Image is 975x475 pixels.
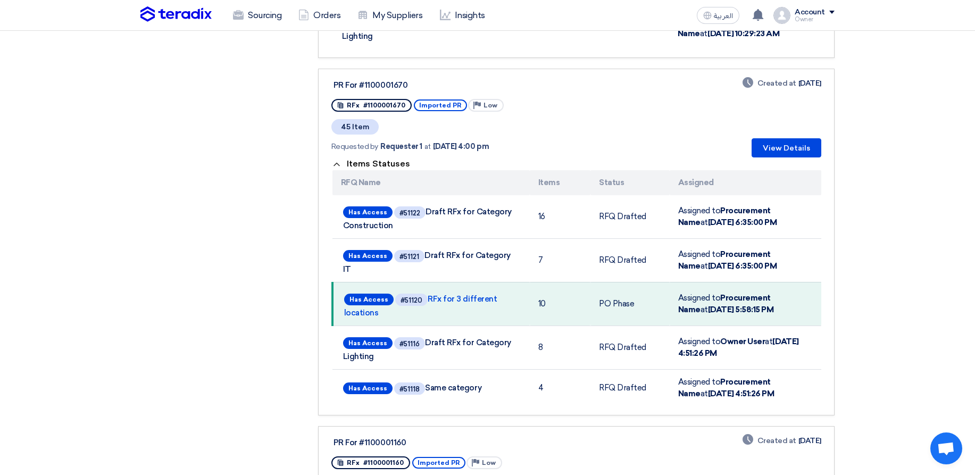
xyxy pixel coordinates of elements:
div: Open chat [930,432,962,464]
span: Assigned to at [678,16,780,38]
a: Sourcing [224,4,290,27]
span: Low [482,459,496,466]
a: My Suppliers [349,4,431,27]
div: Owner [795,16,835,22]
b: Procurement Name [678,249,771,271]
span: Imported PR [412,457,465,469]
b: Procurement Name [678,16,770,38]
span: Items Statuses [347,159,410,169]
b: [DATE] 4:51:26 PM [708,389,774,398]
span: Has Access [343,206,393,218]
div: PR For #1100001160 [334,438,599,447]
span: at [424,141,431,152]
th: RFQ Name [332,170,530,195]
b: [DATE] 6:35:00 PM [708,218,777,227]
td: 8 [530,326,590,369]
span: Requester 1 [380,141,422,152]
td: 16 [530,195,590,239]
div: #51120 [401,297,422,304]
span: Same category [343,380,519,397]
span: Draft RFx for Category Lighting [343,335,519,361]
th: Assigned [670,170,822,195]
a: Orders [290,4,349,27]
span: Assigned to at [678,293,774,315]
img: profile_test.png [773,7,790,24]
img: Teradix logo [140,6,212,22]
b: Procurement Name [678,293,771,315]
span: Imported PR [414,99,467,111]
span: Draft RFx for Category IT [343,248,519,274]
span: 45 Item [331,119,379,135]
span: Created at [757,435,796,446]
span: [DATE] 4:00 pm [433,141,489,152]
b: [DATE] 4:51:26 PM [678,337,799,359]
span: العربية [714,12,733,20]
div: #51122 [399,210,420,216]
td: PO Phase [590,282,669,326]
span: Has Access [343,250,393,262]
td: RFQ Drafted [590,326,669,369]
span: Created at [757,78,796,89]
span: Has Access [343,337,393,349]
span: Low [484,102,497,109]
b: Procurement Name [678,206,771,228]
div: PR For #1100001670 [334,80,599,90]
a: Has Access #51120 RFx for 3 different locations [344,291,519,318]
span: RFx [347,102,360,109]
span: Assigned to at [678,377,774,399]
span: Has Access [343,382,393,394]
div: #51121 [399,253,419,260]
span: Has Access [344,294,394,305]
span: Assigned to at [678,206,777,228]
span: Assigned to at [678,249,777,271]
b: Owner User [720,337,765,346]
button: View Details [752,138,821,157]
b: [DATE] 5:58:15 PM [708,305,774,314]
button: Items Statuses [331,159,410,170]
div: [DATE] [743,435,821,446]
span: #1100001160 [363,459,404,466]
td: RFQ Drafted [590,195,669,239]
span: RFx [347,459,360,466]
b: [DATE] 10:29:23 AM [707,29,779,38]
div: Account [795,8,825,17]
b: [DATE] 6:35:00 PM [708,261,777,271]
div: #51118 [399,386,420,393]
td: RFQ Drafted [590,238,669,282]
td: 4 [530,369,590,406]
span: Draft RFx for Category Construction [343,204,519,230]
div: #51116 [399,340,420,347]
td: RFQ Drafted [590,369,669,406]
td: 7 [530,238,590,282]
th: Items [530,170,590,195]
button: العربية [697,7,739,24]
td: 10 [530,282,590,326]
span: Assigned to at [678,337,799,359]
span: #1100001670 [363,102,405,109]
span: Requested by [331,141,378,152]
div: [DATE] [743,78,821,89]
th: Status [590,170,669,195]
a: Insights [431,4,494,27]
b: Procurement Name [678,377,771,399]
